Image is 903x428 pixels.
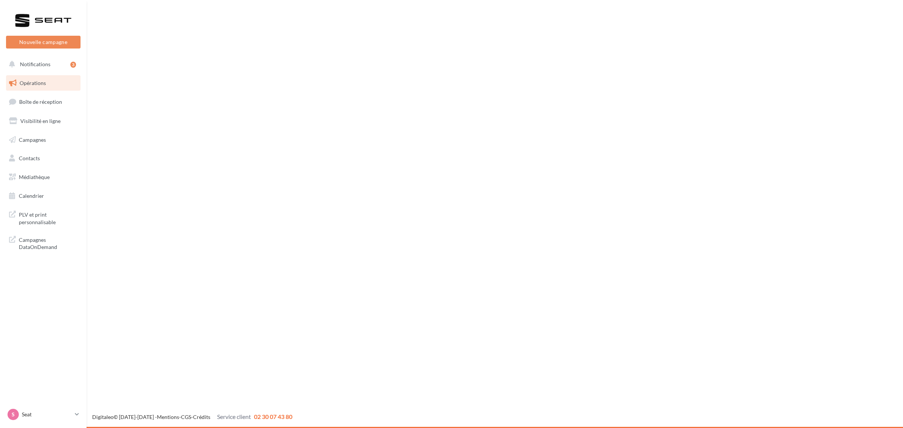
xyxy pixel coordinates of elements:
[19,99,62,105] span: Boîte de réception
[20,80,46,86] span: Opérations
[5,56,79,72] button: Notifications 3
[19,155,40,161] span: Contacts
[5,188,82,204] a: Calendrier
[5,232,82,254] a: Campagnes DataOnDemand
[5,75,82,91] a: Opérations
[22,411,72,418] p: Seat
[19,209,78,226] span: PLV et print personnalisable
[92,414,114,420] a: Digitaleo
[20,118,61,124] span: Visibilité en ligne
[20,61,50,67] span: Notifications
[70,62,76,68] div: 3
[5,132,82,148] a: Campagnes
[181,414,191,420] a: CGS
[254,413,292,420] span: 02 30 07 43 80
[5,113,82,129] a: Visibilité en ligne
[5,150,82,166] a: Contacts
[19,136,46,143] span: Campagnes
[5,169,82,185] a: Médiathèque
[6,407,81,422] a: S Seat
[92,414,292,420] span: © [DATE]-[DATE] - - -
[19,235,78,251] span: Campagnes DataOnDemand
[5,94,82,110] a: Boîte de réception
[193,414,210,420] a: Crédits
[217,413,251,420] span: Service client
[5,206,82,229] a: PLV et print personnalisable
[19,193,44,199] span: Calendrier
[12,411,15,418] span: S
[19,174,50,180] span: Médiathèque
[157,414,179,420] a: Mentions
[6,36,81,49] button: Nouvelle campagne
